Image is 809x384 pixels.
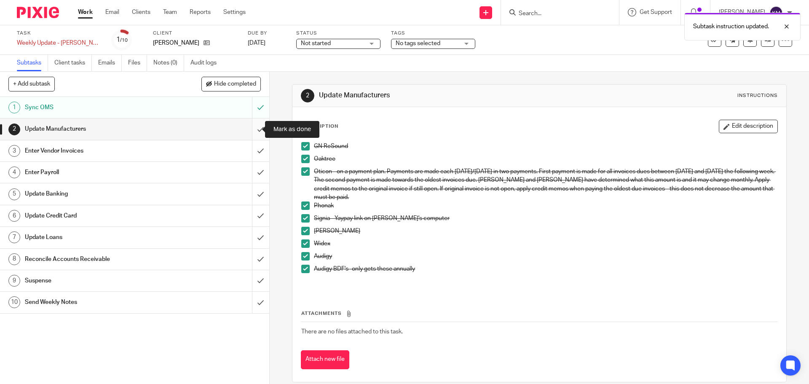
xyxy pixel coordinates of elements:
[153,30,237,37] label: Client
[8,210,20,222] div: 6
[737,92,778,99] div: Instructions
[25,296,171,309] h1: Send Weekly Notes
[301,311,342,316] span: Attachments
[301,89,314,102] div: 2
[8,296,20,308] div: 10
[8,102,20,113] div: 1
[314,214,777,223] p: Signia - Yaypay link on [PERSON_NAME]'s computer
[17,55,48,71] a: Subtasks
[396,40,440,46] span: No tags selected
[25,253,171,266] h1: Reconcile Accounts Receivable
[769,6,783,19] img: svg%3E
[25,209,171,222] h1: Update Credit Card
[78,8,93,16] a: Work
[128,55,147,71] a: Files
[301,123,338,130] p: Description
[301,329,403,335] span: There are no files attached to this task.
[314,201,777,210] p: Phonak
[201,77,261,91] button: Hide completed
[8,77,55,91] button: + Add subtask
[391,30,475,37] label: Tags
[296,30,380,37] label: Status
[132,8,150,16] a: Clients
[693,22,769,31] p: Subtask instruction updated.
[25,123,171,135] h1: Update Manufacturers
[8,145,20,157] div: 3
[301,350,349,369] button: Attach new file
[190,8,211,16] a: Reports
[314,155,777,163] p: Oaktree
[54,55,92,71] a: Client tasks
[153,39,199,47] p: [PERSON_NAME]
[25,166,171,179] h1: Enter Payroll
[116,35,128,45] div: 1
[98,55,122,71] a: Emails
[223,8,246,16] a: Settings
[105,8,119,16] a: Email
[8,275,20,287] div: 9
[214,81,256,88] span: Hide completed
[314,239,777,248] p: Widex
[25,274,171,287] h1: Suspense
[314,142,777,150] p: GN ReSound
[17,39,101,47] div: Weekly Update - [PERSON_NAME] 2
[25,188,171,200] h1: Update Banking
[8,188,20,200] div: 5
[314,252,777,260] p: Audigy
[719,120,778,133] button: Edit description
[17,7,59,18] img: Pixie
[248,40,265,46] span: [DATE]
[120,38,128,43] small: /10
[301,40,331,46] span: Not started
[190,55,223,71] a: Audit logs
[8,231,20,243] div: 7
[8,166,20,178] div: 4
[25,101,171,114] h1: Sync OMS
[314,167,777,201] p: Oticon - on a payment plan. Payments are made each [DATE]/[DATE] in two payments. First payment i...
[8,124,20,135] div: 2
[314,265,777,273] p: Audigy BDF's -only gets these annually
[25,231,171,244] h1: Update Loans
[163,8,177,16] a: Team
[153,55,184,71] a: Notes (0)
[17,39,101,47] div: Weekly Update - Fligor 2
[25,145,171,157] h1: Enter Vendor Invoices
[314,227,777,235] p: [PERSON_NAME]
[319,91,557,100] h1: Update Manufacturers
[8,253,20,265] div: 8
[17,30,101,37] label: Task
[248,30,286,37] label: Due by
